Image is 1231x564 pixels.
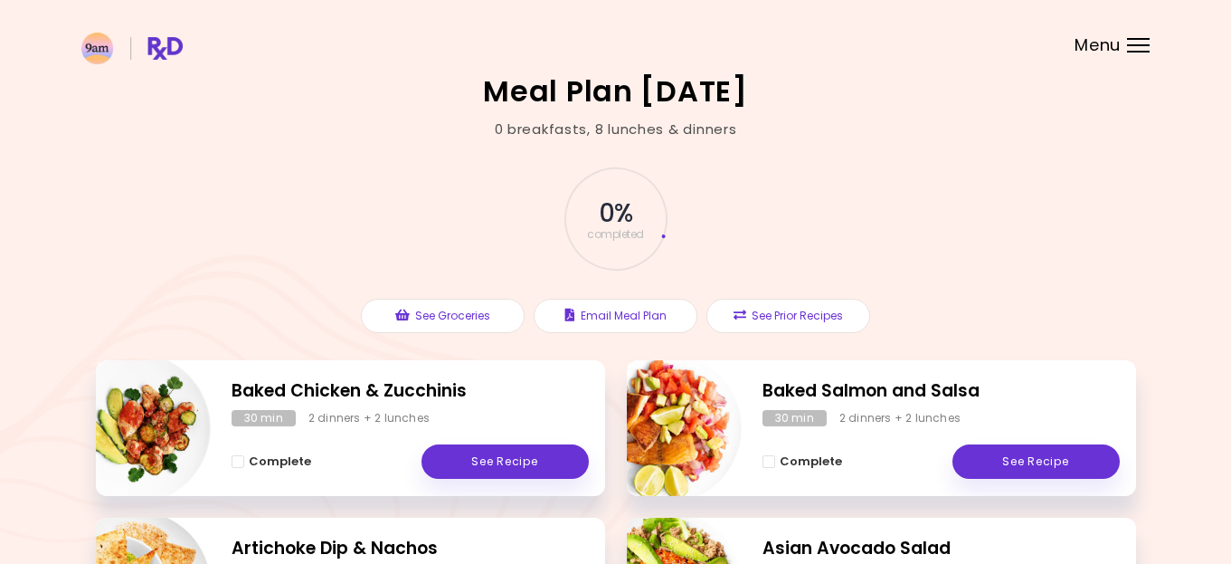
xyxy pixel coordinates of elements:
span: Complete [249,454,311,469]
span: Complete [780,454,842,469]
div: 0 breakfasts , 8 lunches & dinners [495,119,737,140]
div: 30 min [232,410,296,426]
h2: Baked Chicken & Zucchinis [232,378,589,405]
span: 0 % [599,198,632,229]
span: completed [587,229,644,240]
button: Email Meal Plan [534,299,697,333]
img: Info - Baked Salmon and Salsa [592,353,742,503]
button: See Prior Recipes [706,299,870,333]
img: Info - Baked Chicken & Zucchinis [61,353,211,503]
a: See Recipe - Baked Salmon and Salsa [952,445,1120,479]
button: Complete - Baked Salmon and Salsa [762,451,842,473]
h2: Meal Plan [DATE] [483,77,748,106]
div: 30 min [762,410,827,426]
div: 2 dinners + 2 lunches [839,410,961,426]
button: See Groceries [361,299,525,333]
img: RxDiet [81,33,183,64]
a: See Recipe - Baked Chicken & Zucchinis [421,445,589,479]
button: Complete - Baked Chicken & Zucchinis [232,451,311,473]
span: Menu [1075,37,1121,53]
div: 2 dinners + 2 lunches [308,410,430,426]
h2: Baked Salmon and Salsa [762,378,1120,405]
h2: Artichoke Dip & Nachos [232,536,589,562]
h2: Asian Avocado Salad [762,536,1120,562]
